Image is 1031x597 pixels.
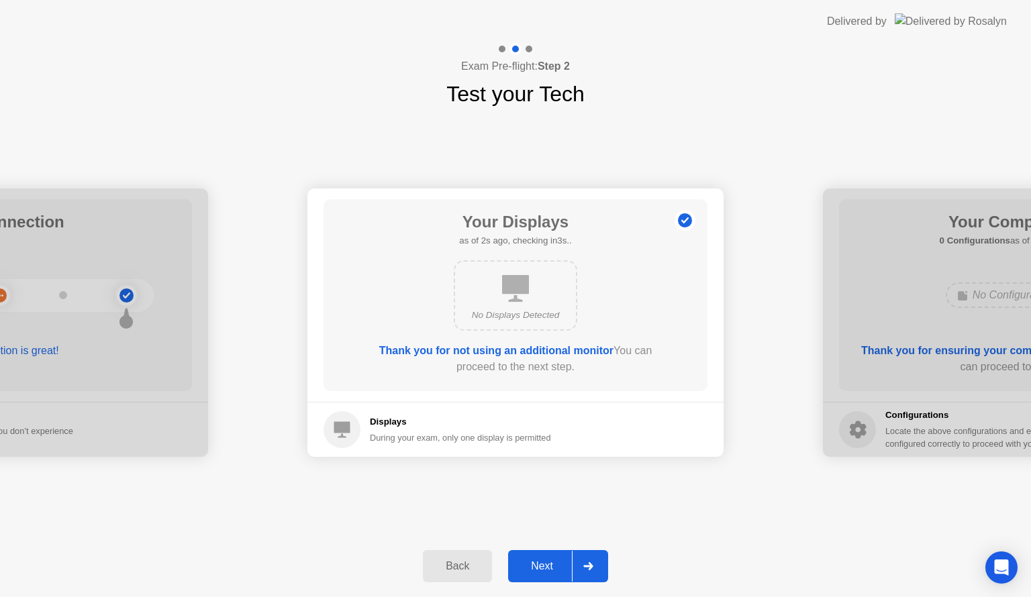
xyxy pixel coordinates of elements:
[379,345,613,356] b: Thank you for not using an additional monitor
[895,13,1007,29] img: Delivered by Rosalyn
[446,78,585,110] h1: Test your Tech
[362,343,669,375] div: You can proceed to the next step.
[508,550,608,582] button: Next
[370,431,551,444] div: During your exam, only one display is permitted
[461,58,570,74] h4: Exam Pre-flight:
[370,415,551,429] h5: Displays
[538,60,570,72] b: Step 2
[423,550,492,582] button: Back
[466,309,565,322] div: No Displays Detected
[985,551,1018,584] div: Open Intercom Messenger
[459,234,571,248] h5: as of 2s ago, checking in3s..
[827,13,887,30] div: Delivered by
[459,210,571,234] h1: Your Displays
[427,560,488,572] div: Back
[512,560,572,572] div: Next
